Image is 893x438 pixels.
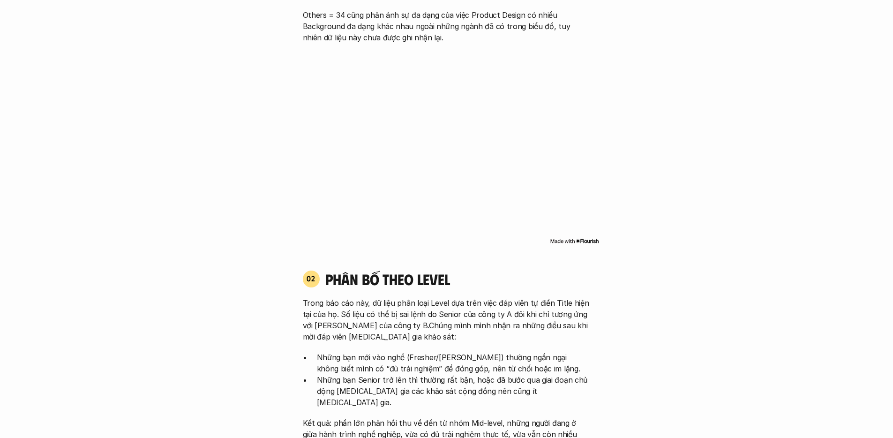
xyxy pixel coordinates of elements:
[303,297,591,342] p: Trong báo cáo này, dữ liệu phân loại Level dựa trên việc đáp viên tự điền Title hiện tại của họ. ...
[550,237,599,245] img: Made with Flourish
[325,270,591,288] h4: phân bố theo Level
[317,352,591,374] p: Những bạn mới vào nghề (Fresher/[PERSON_NAME]) thường ngần ngại không biết mình có “đủ trải nghiệ...
[303,9,591,43] p: Others = 34 cũng phản ánh sự đa dạng của việc Product Design có nhiều Background đa dạng khác nha...
[317,374,591,408] p: Những bạn Senior trở lên thì thường rất bận, hoặc đã bước qua giai đoạn chủ động [MEDICAL_DATA] g...
[307,275,315,282] p: 02
[294,57,599,235] iframe: Interactive or visual content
